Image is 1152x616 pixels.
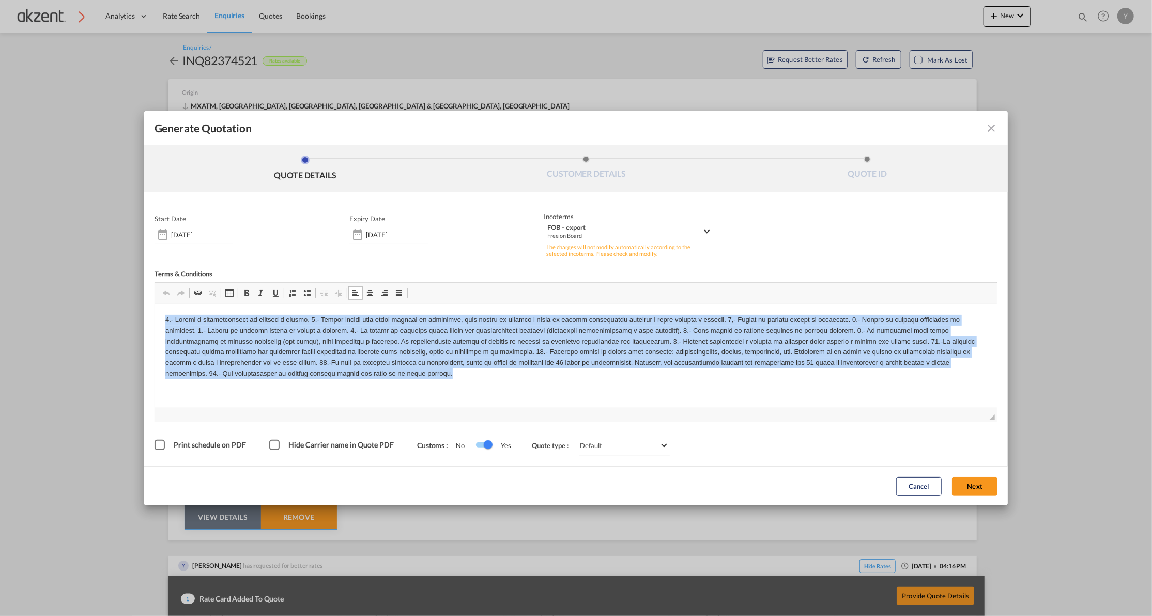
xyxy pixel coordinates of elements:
[952,477,997,496] button: Next
[363,286,377,300] a: Centrado
[159,286,174,300] a: Deshacer (Ctrl+Z)
[155,270,576,282] div: Terms & Conditions
[155,304,997,408] iframe: Editor de Texto Enriquecido, editor8
[317,286,331,300] a: Disminuir Sangría
[144,111,1008,505] md-dialog: Generate QuotationQUOTE ...
[547,243,713,257] div: The charges will not modify automatically according to the selected incoterms. Please check and m...
[349,214,385,223] p: Expiry Date
[532,441,577,450] span: Quote type :
[985,122,997,134] md-icon: icon-close fg-AAA8AD cursor m-0
[990,414,995,420] span: Arrastre para redimensionar
[222,286,237,300] a: Tabla
[544,202,713,221] span: Incoterms
[205,286,220,300] a: Eliminar Vínculo
[331,286,346,300] a: Aumentar Sangría
[155,214,186,223] p: Start Date
[456,441,475,450] span: No
[392,286,406,300] a: Justificado
[171,230,233,239] input: Start date
[254,286,268,300] a: Cursiva (Ctrl+I)
[285,286,300,300] a: Numeración
[896,477,942,496] button: Cancel
[300,286,314,300] a: Viñetas
[239,286,254,300] a: Negrita (Ctrl+B)
[366,230,428,239] input: Expiry date
[191,286,205,300] a: Insertar/Editar Vínculo (Ctrl+K)
[580,441,603,450] div: Default
[288,440,394,449] span: Hide Carrier name in Quote PDF
[377,286,392,300] a: Alinear a Derecha
[548,224,702,232] div: FOB - export
[155,121,252,135] span: Generate Quotation
[544,224,713,242] md-select: Select Incoterms: FOB - export Free on Board
[417,441,456,450] span: Customs :
[348,286,363,300] a: Alinear a Izquierda
[727,156,1008,183] li: QUOTE ID
[174,440,246,449] span: Print schedule on PDF
[174,286,188,300] a: Rehacer (Ctrl+Y)
[165,156,446,183] li: QUOTE DETAILS
[446,156,727,183] li: CUSTOMER DETAILS
[269,440,396,451] md-checkbox: Hide Carrier name in Quote PDF
[155,440,249,451] md-checkbox: Print schedule on PDF
[548,232,702,239] div: Free on Board
[268,286,283,300] a: Subrayado (Ctrl+U)
[475,438,491,453] md-switch: Switch 1
[491,441,512,450] span: Yes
